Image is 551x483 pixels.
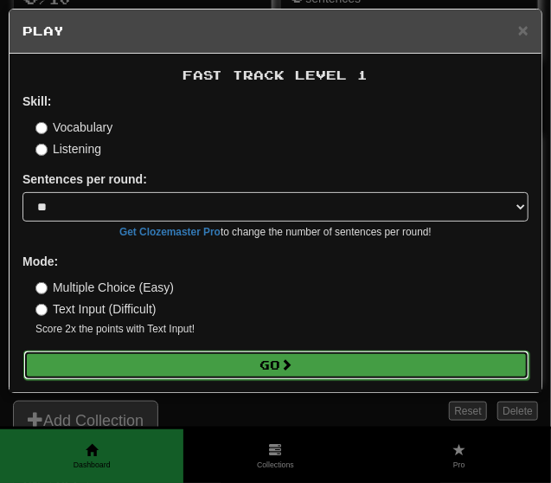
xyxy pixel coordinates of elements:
a: Get Clozemaster Pro [119,226,221,238]
input: Multiple Choice (Easy) [35,282,48,294]
label: Listening [35,140,101,158]
input: Vocabulary [35,122,48,134]
button: Go [23,351,529,380]
strong: Skill: [22,94,51,108]
small: to change the number of sentences per round! [22,225,529,240]
label: Text Input (Difficult) [35,300,157,318]
input: Listening [35,144,48,156]
span: × [518,20,529,40]
h5: Play [22,23,529,40]
input: Text Input (Difficult) [35,304,48,316]
label: Vocabulary [35,119,112,136]
label: Multiple Choice (Easy) [35,279,174,296]
span: Fast Track Level 1 [183,68,368,82]
label: Sentences per round: [22,171,147,188]
small: Score 2x the points with Text Input ! [35,322,529,337]
button: Close [518,21,529,39]
strong: Mode: [22,254,58,268]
